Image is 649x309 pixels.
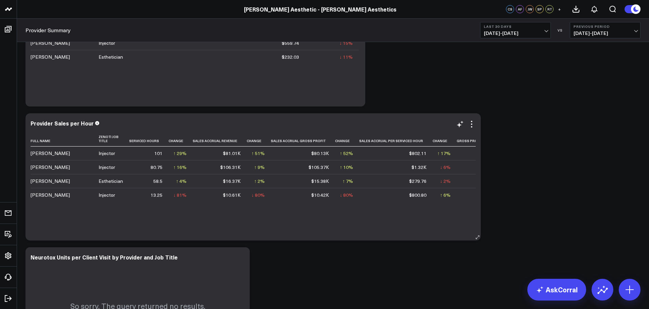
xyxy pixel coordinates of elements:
[340,164,353,171] div: ↑ 10%
[359,131,433,147] th: Sales Accrual Per Serviced Hour
[409,178,426,185] div: $279.76
[558,7,561,12] span: +
[31,150,70,157] div: [PERSON_NAME]
[311,192,329,198] div: $10.42K
[574,24,637,28] b: Previous Period
[173,164,187,171] div: ↑ 16%
[31,119,94,127] div: Provider Sales per Hour
[311,150,329,157] div: $80.13K
[99,178,123,185] div: Esthetician
[169,131,193,147] th: Change
[282,54,299,60] div: $232.03
[223,192,241,198] div: $10.61K
[193,131,247,147] th: Sales Accrual Revenue
[31,40,70,46] div: [PERSON_NAME]
[173,150,187,157] div: ↑ 29%
[282,40,299,46] div: $559.74
[409,192,426,198] div: $800.80
[153,178,162,185] div: 58.5
[173,192,187,198] div: ↓ 81%
[99,54,123,60] div: Esthetician
[484,24,547,28] b: Last 30 Days
[99,131,129,147] th: Zenoti Job Title
[554,28,566,32] div: VS
[555,5,563,13] button: +
[484,31,547,36] span: [DATE] - [DATE]
[437,150,451,157] div: ↑ 17%
[570,22,641,38] button: Previous Period[DATE]-[DATE]
[506,5,514,13] div: CS
[31,192,70,198] div: [PERSON_NAME]
[311,178,329,185] div: $15.38K
[440,192,451,198] div: ↑ 6%
[254,164,265,171] div: ↑ 9%
[31,253,178,261] div: Neurotox Units per Client Visit by Provider and Job Title
[433,131,457,147] th: Change
[254,178,265,185] div: ↑ 2%
[309,164,329,171] div: $105.37K
[99,192,115,198] div: Injector
[247,131,271,147] th: Change
[244,5,397,13] a: [PERSON_NAME] Aesthetic - [PERSON_NAME] Aesthetics
[151,164,162,171] div: 80.75
[176,178,187,185] div: ↑ 4%
[480,22,551,38] button: Last 30 Days[DATE]-[DATE]
[536,5,544,13] div: SP
[411,164,426,171] div: $1.32K
[339,40,353,46] div: ↓ 15%
[340,150,353,157] div: ↑ 52%
[340,192,353,198] div: ↓ 80%
[220,164,241,171] div: $106.31K
[251,150,265,157] div: ↑ 51%
[223,178,241,185] div: $16.37K
[335,131,359,147] th: Change
[154,150,162,157] div: 101
[223,150,241,157] div: $81.01K
[99,164,115,171] div: Injector
[31,54,70,60] div: [PERSON_NAME]
[527,279,586,301] a: AskCorral
[151,192,162,198] div: 13.25
[526,5,534,13] div: JW
[545,5,554,13] div: RT
[271,131,335,147] th: Sales Accrual Gross Profit
[129,131,169,147] th: Serviced Hours
[31,178,70,185] div: [PERSON_NAME]
[31,131,99,147] th: Full Name
[99,150,115,157] div: Injector
[339,54,353,60] div: ↓ 11%
[440,164,451,171] div: ↓ 6%
[516,5,524,13] div: AF
[409,150,426,157] div: $802.11
[251,192,265,198] div: ↓ 80%
[343,178,353,185] div: ↑ 7%
[457,131,528,147] th: Gross Profit Per Serviced Hour
[440,178,451,185] div: ↓ 2%
[574,31,637,36] span: [DATE] - [DATE]
[31,164,70,171] div: [PERSON_NAME]
[99,40,115,46] div: Injector
[25,26,71,34] a: Provider Summary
